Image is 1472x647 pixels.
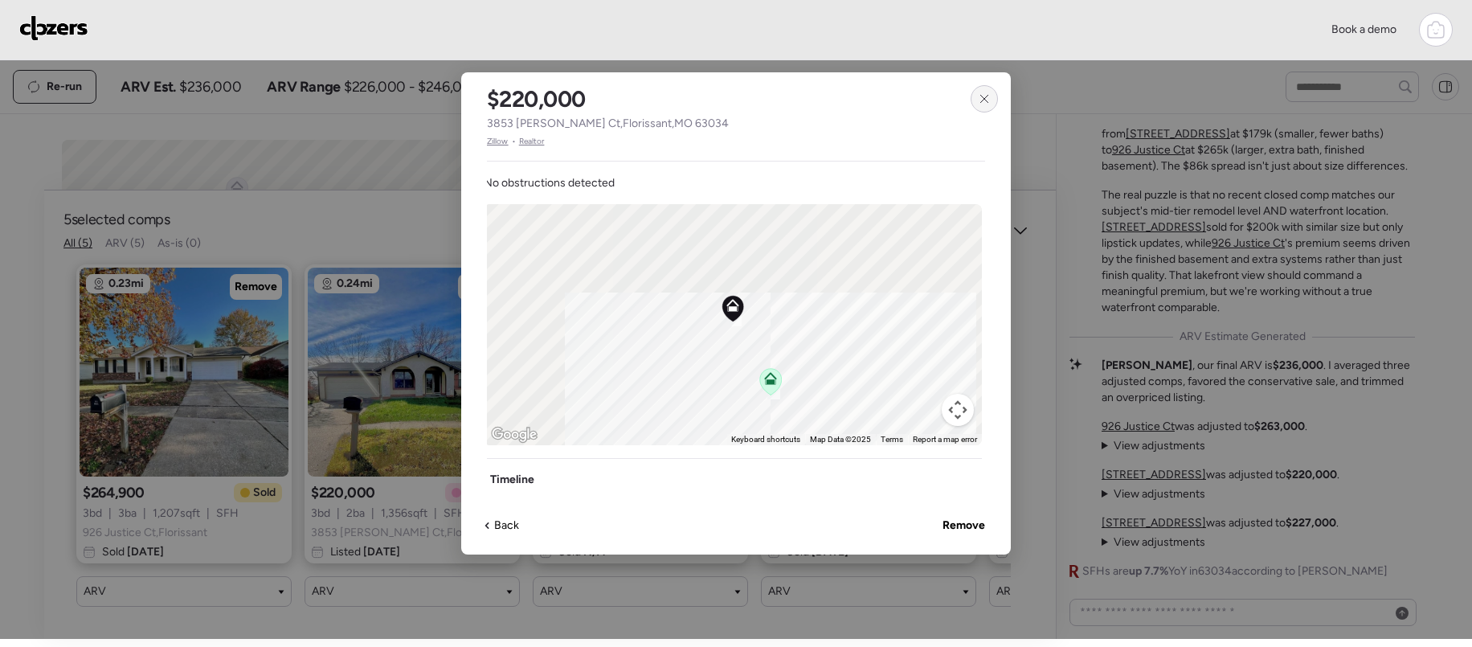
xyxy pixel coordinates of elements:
[488,424,541,445] img: Google
[494,518,519,534] span: Back
[490,472,534,488] h3: Timeline
[487,116,729,132] span: 3853 [PERSON_NAME] Ct , Florissant , MO 63034
[942,394,974,426] button: Map camera controls
[19,15,88,41] img: Logo
[488,424,541,445] a: Open this area in Google Maps (opens a new window)
[810,435,871,444] span: Map Data ©2025
[913,435,977,444] a: Report a map error
[1331,23,1396,36] span: Book a demo
[881,435,903,444] a: Terms (opens in new tab)
[942,518,985,534] span: Remove
[519,135,545,148] span: Realtor
[512,135,516,148] span: •
[767,387,780,399] div: 3853 Birkemeier Ct, Florissant, MO 63034, USA
[731,434,800,445] button: Keyboard shortcuts
[484,175,615,191] span: No obstructions detected
[487,85,586,113] h2: $220,000
[487,135,509,148] span: Zillow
